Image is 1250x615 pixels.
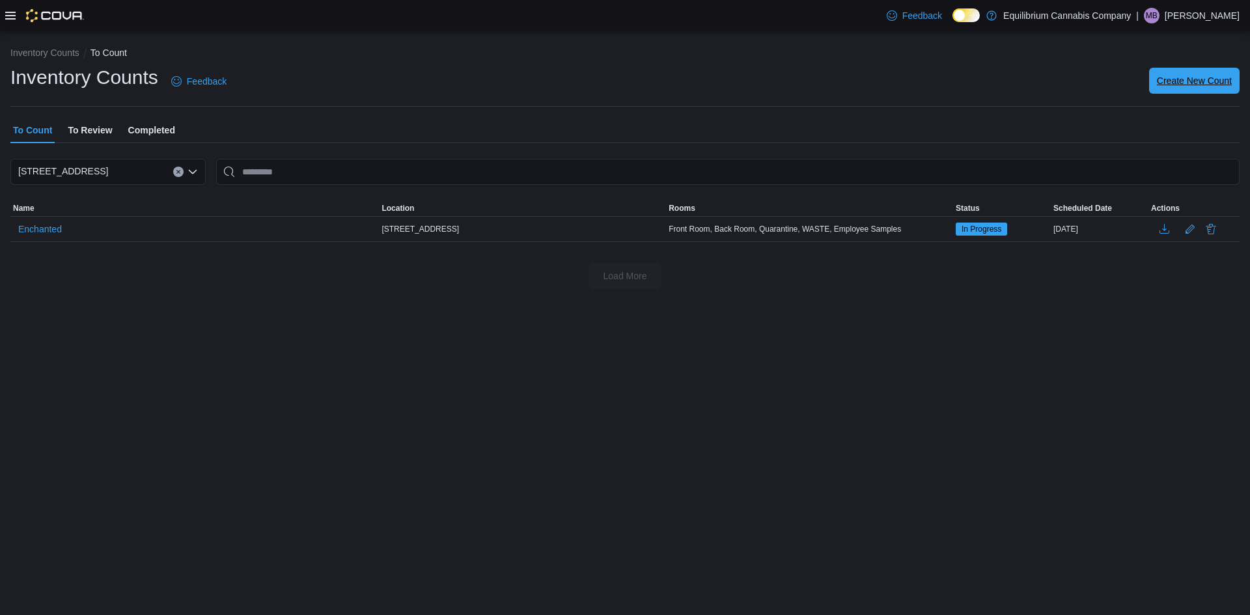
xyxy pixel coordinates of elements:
span: Create New Count [1157,74,1232,87]
span: Name [13,203,35,213]
h1: Inventory Counts [10,64,158,90]
button: Load More [589,263,661,289]
button: Inventory Counts [10,48,79,58]
div: Front Room, Back Room, Quarantine, WASTE, Employee Samples [666,221,953,237]
input: Dark Mode [952,8,980,22]
span: Location [382,203,414,213]
p: [PERSON_NAME] [1165,8,1240,23]
button: To Count [90,48,127,58]
button: Name [10,200,379,216]
button: Create New Count [1149,68,1240,94]
span: To Review [68,117,112,143]
nav: An example of EuiBreadcrumbs [10,46,1240,62]
span: Load More [604,269,647,282]
img: Cova [26,9,84,22]
button: Delete [1203,221,1219,237]
span: Scheduled Date [1053,203,1112,213]
span: MB [1146,8,1158,23]
div: Mandie Baxter [1144,8,1160,23]
span: Enchanted [18,223,62,236]
input: This is a search bar. After typing your query, hit enter to filter the results lower in the page. [216,159,1240,185]
button: Clear input [173,167,184,177]
span: Feedback [902,9,942,22]
a: Feedback [882,3,947,29]
span: To Count [13,117,52,143]
span: [STREET_ADDRESS] [382,224,459,234]
p: Equilibrium Cannabis Company [1003,8,1131,23]
span: Status [956,203,980,213]
button: Rooms [666,200,953,216]
span: [STREET_ADDRESS] [18,163,108,179]
button: Open list of options [187,167,198,177]
div: [DATE] [1051,221,1148,237]
button: Status [953,200,1051,216]
span: Feedback [187,75,227,88]
button: Location [379,200,666,216]
button: Enchanted [13,219,67,239]
a: Feedback [166,68,232,94]
span: Dark Mode [952,22,953,23]
span: Completed [128,117,175,143]
p: | [1136,8,1139,23]
button: Edit count details [1182,219,1198,239]
span: In Progress [956,223,1007,236]
span: In Progress [962,223,1001,235]
span: Rooms [669,203,695,213]
button: Scheduled Date [1051,200,1148,216]
span: Actions [1151,203,1180,213]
